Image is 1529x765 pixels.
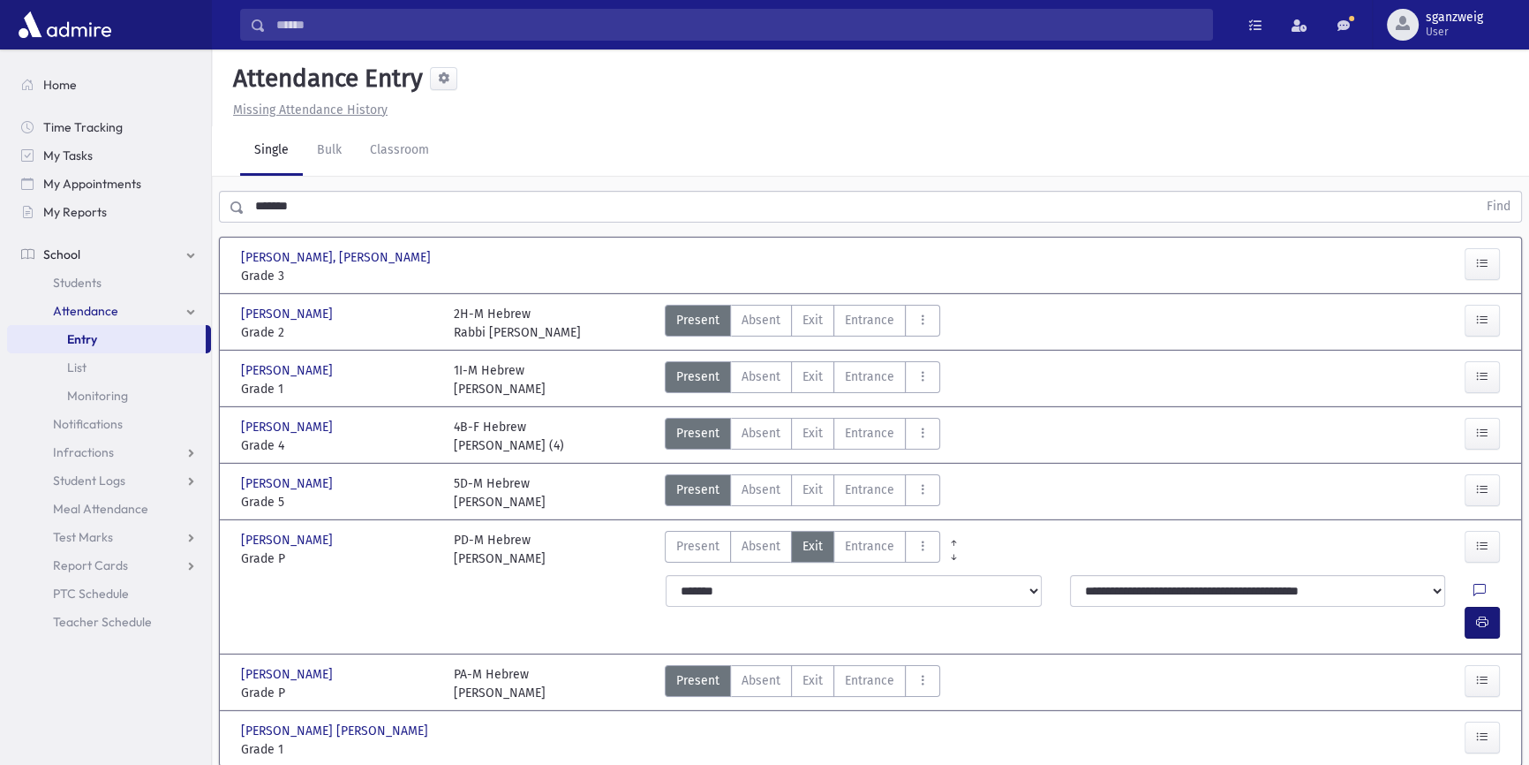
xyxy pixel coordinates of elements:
[845,367,894,386] span: Entrance
[802,481,823,499] span: Exit
[7,141,211,170] a: My Tasks
[7,466,211,495] a: Student Logs
[53,416,123,432] span: Notifications
[53,614,152,630] span: Teacher Schedule
[665,531,940,568] div: AttTypes
[742,424,780,443] span: Absent
[845,424,894,443] span: Entrance
[266,9,1212,41] input: Search
[241,380,436,398] span: Grade 1
[303,126,356,176] a: Bulk
[676,424,719,443] span: Present
[43,204,107,220] span: My Reports
[53,529,113,545] span: Test Marks
[742,537,780,556] span: Absent
[7,297,211,325] a: Attendance
[67,360,87,375] span: List
[742,481,780,499] span: Absent
[665,418,940,455] div: AttTypes
[53,303,118,319] span: Attendance
[53,501,148,517] span: Meal Attendance
[241,305,336,323] span: [PERSON_NAME]
[226,64,423,94] h5: Attendance Entry
[241,493,436,511] span: Grade 5
[802,671,823,690] span: Exit
[676,671,719,690] span: Present
[802,311,823,329] span: Exit
[845,481,894,499] span: Entrance
[43,176,141,192] span: My Appointments
[7,269,211,297] a: Students
[67,331,97,347] span: Entry
[7,325,206,353] a: Entry
[53,557,128,573] span: Report Cards
[665,305,940,342] div: AttTypes
[742,367,780,386] span: Absent
[241,684,436,702] span: Grade P
[7,353,211,382] a: List
[665,665,940,702] div: AttTypes
[454,531,546,568] div: PD-M Hebrew [PERSON_NAME]
[7,198,211,226] a: My Reports
[43,77,77,93] span: Home
[53,275,102,291] span: Students
[356,126,443,176] a: Classroom
[7,495,211,523] a: Meal Attendance
[241,418,336,436] span: [PERSON_NAME]
[241,740,436,759] span: Grade 1
[241,267,436,285] span: Grade 3
[7,608,211,636] a: Teacher Schedule
[845,671,894,690] span: Entrance
[802,367,823,386] span: Exit
[241,248,434,267] span: [PERSON_NAME], [PERSON_NAME]
[241,436,436,455] span: Grade 4
[240,126,303,176] a: Single
[7,71,211,99] a: Home
[233,102,388,117] u: Missing Attendance History
[226,102,388,117] a: Missing Attendance History
[7,113,211,141] a: Time Tracking
[1426,11,1483,25] span: sganzweig
[1476,192,1521,222] button: Find
[7,579,211,608] a: PTC Schedule
[7,438,211,466] a: Infractions
[7,523,211,551] a: Test Marks
[454,361,546,398] div: 1I-M Hebrew [PERSON_NAME]
[742,311,780,329] span: Absent
[241,531,336,549] span: [PERSON_NAME]
[67,388,128,404] span: Monitoring
[665,361,940,398] div: AttTypes
[53,586,129,602] span: PTC Schedule
[7,551,211,579] a: Report Cards
[53,444,114,460] span: Infractions
[676,481,719,499] span: Present
[241,665,336,684] span: [PERSON_NAME]
[241,323,436,342] span: Grade 2
[7,240,211,269] a: School
[43,119,123,135] span: Time Tracking
[7,170,211,198] a: My Appointments
[241,549,436,568] span: Grade P
[676,367,719,386] span: Present
[43,148,93,163] span: My Tasks
[14,7,116,42] img: AdmirePro
[53,473,125,489] span: Student Logs
[802,424,823,443] span: Exit
[676,311,719,329] span: Present
[7,410,211,438] a: Notifications
[845,311,894,329] span: Entrance
[1426,25,1483,39] span: User
[454,665,546,702] div: PA-M Hebrew [PERSON_NAME]
[241,474,336,493] span: [PERSON_NAME]
[241,361,336,380] span: [PERSON_NAME]
[454,305,581,342] div: 2H-M Hebrew Rabbi [PERSON_NAME]
[454,474,546,511] div: 5D-M Hebrew [PERSON_NAME]
[802,537,823,556] span: Exit
[454,418,564,455] div: 4B-F Hebrew [PERSON_NAME] (4)
[665,474,940,511] div: AttTypes
[7,382,211,410] a: Monitoring
[742,671,780,690] span: Absent
[43,246,80,262] span: School
[845,537,894,556] span: Entrance
[676,537,719,556] span: Present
